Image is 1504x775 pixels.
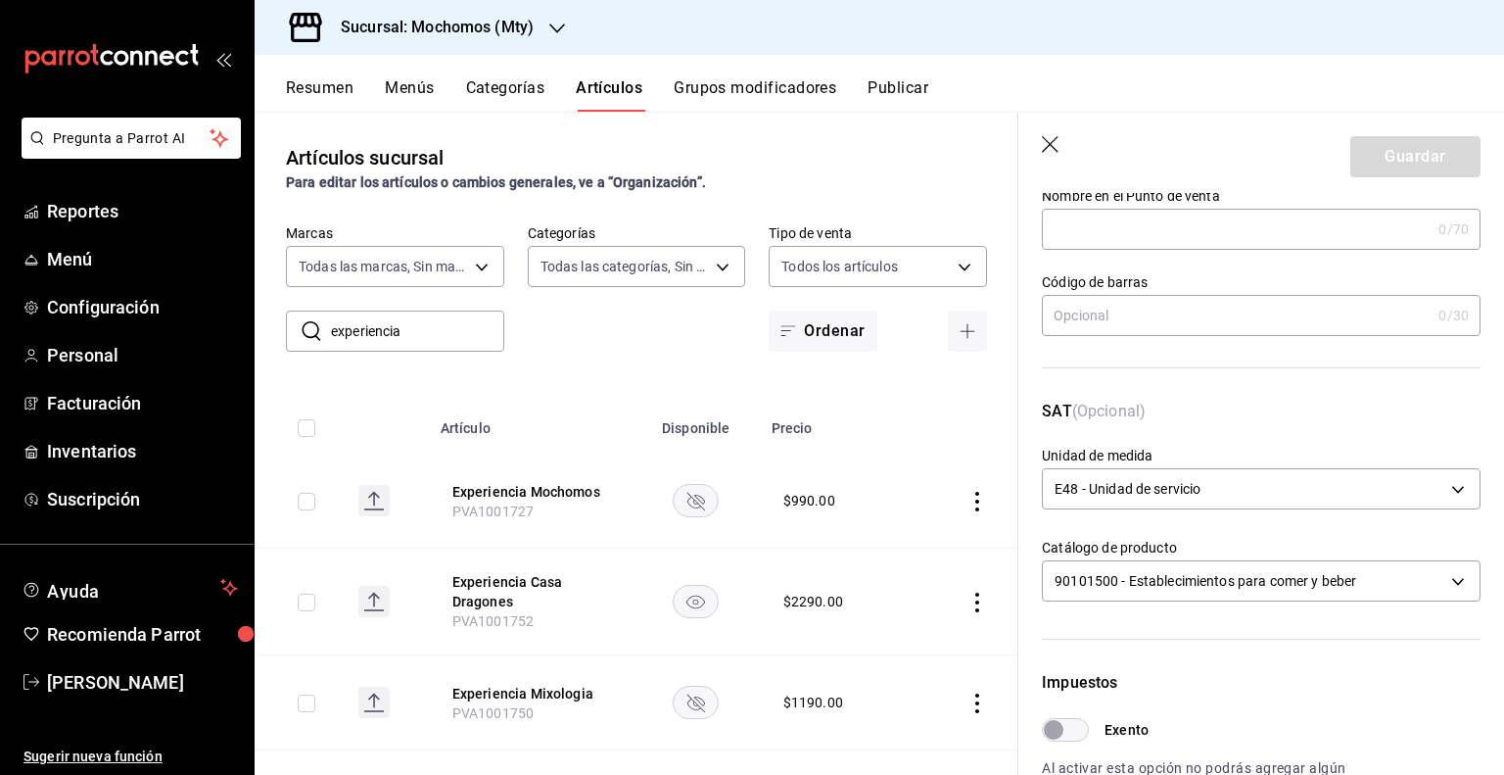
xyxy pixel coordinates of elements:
[452,684,609,703] button: edit-product-location
[673,484,719,517] button: availability-product
[783,491,835,510] div: $ 990.00
[47,669,238,696] span: [PERSON_NAME]
[1042,671,1480,695] div: Impuestos
[286,226,504,240] label: Marcas
[868,78,928,112] button: Publicar
[452,613,535,629] span: PVA1001752
[47,486,238,512] span: Suscripción
[47,621,238,648] span: Recomienda Parrot
[673,686,719,719] button: availability-product
[429,391,633,454] th: Artículo
[967,593,987,612] button: actions
[452,504,535,519] span: PVA1001727
[452,705,535,721] span: PVA1001750
[769,226,987,240] label: Tipo de venta
[673,585,719,618] button: availability-product
[286,143,444,172] div: Artículos sucursal
[1042,189,1480,203] label: Nombre en el Punto de venta
[781,257,898,276] span: Todos los artículos
[633,391,760,454] th: Disponible
[47,294,238,320] span: Configuración
[1438,219,1469,239] div: 0 /70
[783,592,843,611] div: $ 2290.00
[47,390,238,416] span: Facturación
[540,257,710,276] span: Todas las categorías, Sin categoría
[1104,720,1149,741] span: Exento
[1042,541,1480,555] label: Catálogo de producto
[769,311,876,352] button: Ordenar
[47,438,238,464] span: Inventarios
[47,576,212,600] span: Ayuda
[452,572,609,611] button: edit-product-location
[215,51,231,67] button: open_drawer_menu
[528,226,746,240] label: Categorías
[331,312,504,351] input: Buscar artículo
[47,246,238,272] span: Menú
[967,492,987,511] button: actions
[1042,275,1480,289] label: Código de barras
[466,78,545,112] button: Categorías
[299,257,468,276] span: Todas las marcas, Sin marca
[286,78,353,112] button: Resumen
[286,174,706,190] strong: Para editar los artículos o cambios generales, ve a “Organización”.
[1042,400,1480,447] p: (Opcional)
[385,78,434,112] button: Menús
[967,694,987,713] button: actions
[1438,306,1469,325] div: 0 /30
[1042,402,1071,420] strong: SAT
[53,128,211,149] span: Pregunta a Parrot AI
[1042,468,1480,509] div: E48 - Unidad de servicio
[23,747,238,767] span: Sugerir nueva función
[576,78,642,112] button: Artículos
[452,482,609,502] button: edit-product-location
[674,78,836,112] button: Grupos modificadores
[47,342,238,368] span: Personal
[325,16,534,39] h3: Sucursal: Mochomos (Mty)
[1042,449,1480,462] label: Unidad de medida
[783,693,843,712] div: $ 1190.00
[760,391,916,454] th: Precio
[286,78,1504,112] div: navigation tabs
[22,118,241,159] button: Pregunta a Parrot AI
[47,198,238,224] span: Reportes
[14,142,241,163] a: Pregunta a Parrot AI
[1042,296,1431,335] input: Opcional
[1055,571,1356,591] span: 90101500 - Establecimientos para comer y beber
